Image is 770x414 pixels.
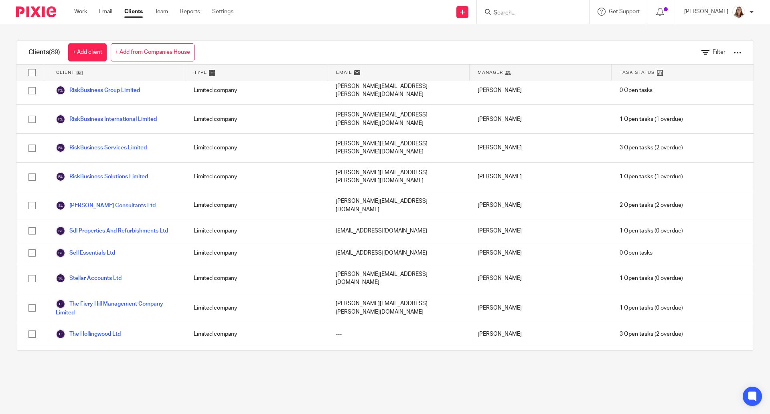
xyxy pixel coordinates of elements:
[328,105,470,133] div: [PERSON_NAME][EMAIL_ADDRESS][PERSON_NAME][DOMAIN_NAME]
[186,264,328,293] div: Limited company
[56,114,157,124] a: RiskBusiness International Limited
[328,163,470,191] div: [PERSON_NAME][EMAIL_ADDRESS][PERSON_NAME][DOMAIN_NAME]
[16,6,56,17] img: Pixie
[470,264,612,293] div: [PERSON_NAME]
[470,323,612,345] div: [PERSON_NAME]
[49,49,60,55] span: (89)
[609,9,640,14] span: Get Support
[620,227,653,235] span: 1 Open tasks
[56,201,65,210] img: svg%3E
[56,248,65,258] img: svg%3E
[186,220,328,242] div: Limited company
[56,329,65,339] img: svg%3E
[620,330,683,338] span: (2 overdue)
[620,249,652,257] span: 0 Open tasks
[56,329,121,339] a: The Hollingwood Ltd
[68,43,107,61] a: + Add client
[186,105,328,133] div: Limited company
[336,69,352,76] span: Email
[56,86,140,95] a: RiskBusiness Group Limited
[328,191,470,220] div: [PERSON_NAME][EMAIL_ADDRESS][DOMAIN_NAME]
[620,304,653,312] span: 1 Open tasks
[56,143,147,153] a: RiskBusiness Services Limited
[74,8,87,16] a: Work
[470,220,612,242] div: [PERSON_NAME]
[56,201,156,210] a: [PERSON_NAME] Consultants Ltd
[328,220,470,242] div: [EMAIL_ADDRESS][DOMAIN_NAME]
[56,273,65,283] img: svg%3E
[328,345,470,367] div: [EMAIL_ADDRESS][DOMAIN_NAME]
[56,226,168,236] a: Sdl Properties And Refurbishments Ltd
[56,172,65,182] img: svg%3E
[328,76,470,105] div: [PERSON_NAME][EMAIL_ADDRESS][PERSON_NAME][DOMAIN_NAME]
[212,8,233,16] a: Settings
[24,65,40,80] input: Select all
[713,49,725,55] span: Filter
[186,293,328,323] div: Limited company
[186,191,328,220] div: Limited company
[620,304,683,312] span: (0 overdue)
[620,201,653,209] span: 2 Open tasks
[194,69,207,76] span: Type
[620,201,683,209] span: (2 overdue)
[620,144,683,152] span: (2 overdue)
[470,105,612,133] div: [PERSON_NAME]
[328,242,470,264] div: [EMAIL_ADDRESS][DOMAIN_NAME]
[111,43,195,61] a: + Add from Companies House
[620,227,683,235] span: (0 overdue)
[470,76,612,105] div: [PERSON_NAME]
[186,323,328,345] div: Limited company
[180,8,200,16] a: Reports
[56,172,148,182] a: RiskBusiness Solutions Limited
[620,115,683,123] span: (1 overdue)
[620,274,683,282] span: (0 overdue)
[186,345,328,367] div: Partnership
[620,144,653,152] span: 3 Open tasks
[620,173,653,181] span: 1 Open tasks
[56,226,65,236] img: svg%3E
[56,69,75,76] span: Client
[56,299,65,309] img: svg%3E
[186,163,328,191] div: Limited company
[620,69,655,76] span: Task Status
[124,8,143,16] a: Clients
[470,345,612,367] div: [PERSON_NAME]
[620,115,653,123] span: 1 Open tasks
[155,8,168,16] a: Team
[732,6,745,18] img: Me%201.png
[28,48,60,57] h1: Clients
[56,248,115,258] a: Sell Essentials Ltd
[328,264,470,293] div: [PERSON_NAME][EMAIL_ADDRESS][DOMAIN_NAME]
[470,134,612,162] div: [PERSON_NAME]
[99,8,112,16] a: Email
[186,76,328,105] div: Limited company
[470,191,612,220] div: [PERSON_NAME]
[56,86,65,95] img: svg%3E
[56,273,122,283] a: Stellar Accounts Ltd
[328,134,470,162] div: [PERSON_NAME][EMAIL_ADDRESS][PERSON_NAME][DOMAIN_NAME]
[620,173,683,181] span: (1 overdue)
[186,134,328,162] div: Limited company
[328,323,470,345] div: ---
[684,8,728,16] p: [PERSON_NAME]
[56,299,178,317] a: The Fiery Hill Management Company Limited
[620,274,653,282] span: 1 Open tasks
[478,69,503,76] span: Manager
[470,163,612,191] div: [PERSON_NAME]
[56,143,65,153] img: svg%3E
[56,114,65,124] img: svg%3E
[186,242,328,264] div: Limited company
[470,293,612,323] div: [PERSON_NAME]
[328,293,470,323] div: [PERSON_NAME][EMAIL_ADDRESS][PERSON_NAME][DOMAIN_NAME]
[493,10,565,17] input: Search
[620,86,652,94] span: 0 Open tasks
[620,330,653,338] span: 3 Open tasks
[470,242,612,264] div: [PERSON_NAME]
